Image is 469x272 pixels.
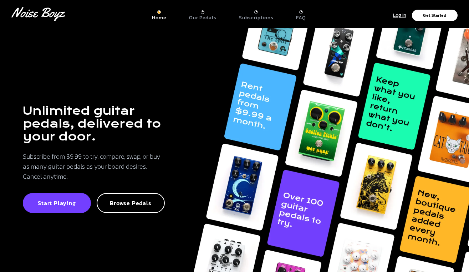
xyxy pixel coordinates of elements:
p: Home [152,15,166,21]
button: Get Started [412,10,458,21]
p: Start Playing [31,199,83,207]
p: Our Pedals [189,15,216,21]
p: Log In [393,11,406,20]
a: Home [152,8,166,21]
p: Subscribe from $9.99 to try, compare, swap, or buy as many guitar pedals as your board desires. C... [23,152,165,182]
p: Get Started [423,13,446,18]
a: Our Pedals [189,8,216,21]
p: Subscriptions [239,15,273,21]
p: Browse Pedals [104,199,157,207]
a: FAQ [296,8,306,21]
a: Subscriptions [239,8,273,21]
p: FAQ [296,15,306,21]
h1: Unlimited guitar pedals, delivered to your door. [23,104,165,143]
